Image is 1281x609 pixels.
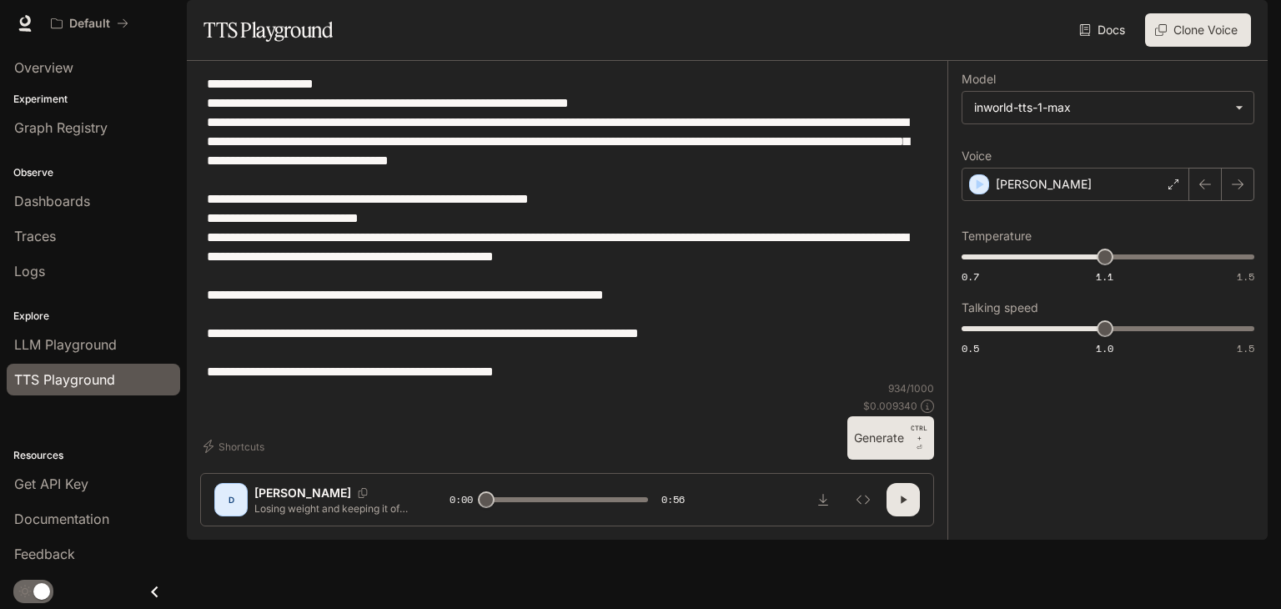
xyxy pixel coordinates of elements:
span: 1.1 [1096,269,1113,284]
p: $ 0.009340 [863,399,917,413]
p: Losing weight and keeping it off is a complex process that goes beyond simple diet and exercise. ... [254,501,409,516]
button: Clone Voice [1145,13,1251,47]
button: GenerateCTRL +⏎ [847,416,934,460]
p: Default [69,17,110,31]
p: Talking speed [962,302,1038,314]
span: 1.5 [1237,341,1254,355]
p: Voice [962,150,992,162]
span: 0.7 [962,269,979,284]
p: [PERSON_NAME] [254,485,351,501]
h1: TTS Playground [203,13,333,47]
span: 0:56 [661,491,685,508]
button: Shortcuts [200,433,271,460]
div: inworld-tts-1-max [974,99,1227,116]
p: ⏎ [911,423,927,453]
button: Copy Voice ID [351,488,374,498]
div: D [218,486,244,513]
button: All workspaces [43,7,136,40]
span: 1.0 [1096,341,1113,355]
span: 1.5 [1237,269,1254,284]
span: 0:00 [450,491,473,508]
p: [PERSON_NAME] [996,176,1092,193]
p: Model [962,73,996,85]
p: Temperature [962,230,1032,242]
button: Download audio [806,483,840,516]
button: Inspect [846,483,880,516]
div: inworld-tts-1-max [962,92,1253,123]
a: Docs [1076,13,1132,47]
p: CTRL + [911,423,927,443]
span: 0.5 [962,341,979,355]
